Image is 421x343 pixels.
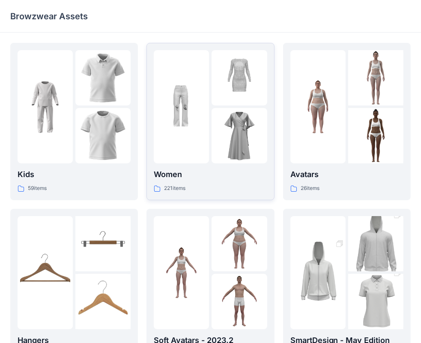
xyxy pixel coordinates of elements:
a: folder 1folder 2folder 3Avatars26items [283,43,411,200]
img: folder 2 [75,216,131,271]
img: folder 2 [212,50,267,105]
img: folder 2 [348,202,403,286]
img: folder 1 [154,79,209,135]
img: folder 1 [154,245,209,300]
img: folder 2 [348,50,403,105]
a: folder 1folder 2folder 3Kids59items [10,43,138,200]
img: folder 1 [18,245,73,300]
img: folder 1 [18,79,73,135]
p: Women [154,168,267,181]
p: Browzwear Assets [10,10,88,22]
img: folder 1 [290,79,346,135]
p: Kids [18,168,131,181]
img: folder 2 [75,50,131,105]
img: folder 3 [212,274,267,329]
img: folder 3 [75,108,131,163]
img: folder 2 [212,216,267,271]
img: folder 3 [212,108,267,163]
img: folder 1 [290,231,346,314]
p: 221 items [164,184,185,193]
p: 26 items [301,184,319,193]
p: 59 items [28,184,47,193]
a: folder 1folder 2folder 3Women221items [146,43,274,200]
p: Avatars [290,168,403,181]
img: folder 3 [75,274,131,329]
img: folder 3 [348,108,403,163]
